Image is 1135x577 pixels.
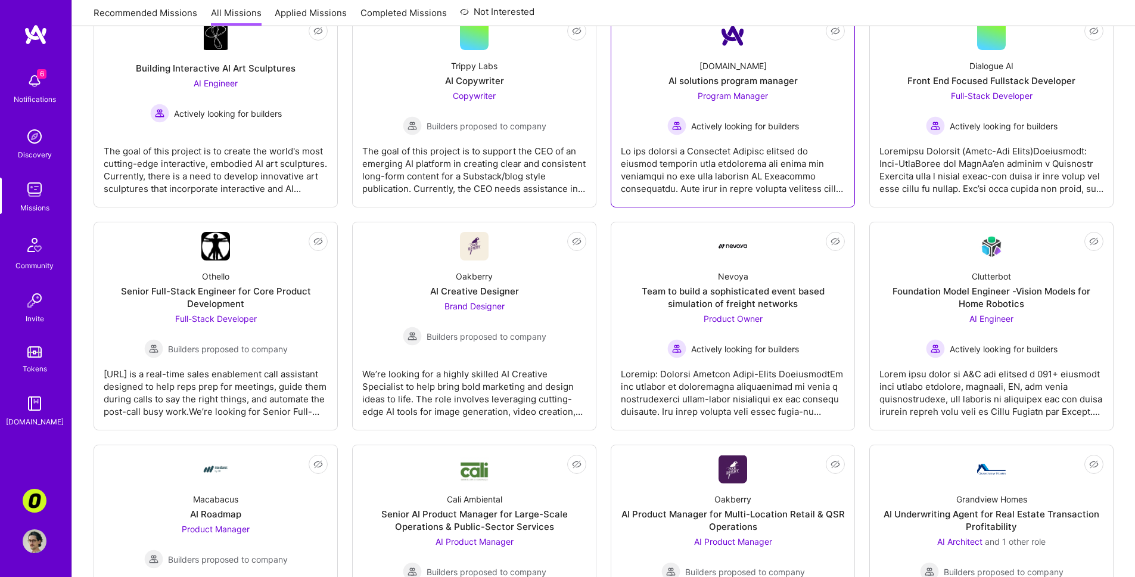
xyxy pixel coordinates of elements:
img: Actively looking for builders [667,339,686,358]
img: Company Logo [201,232,230,260]
a: Recommended Missions [94,7,197,26]
div: Othello [202,270,229,283]
span: Full-Stack Developer [951,91,1033,101]
div: Clutterbot [972,270,1011,283]
img: Company Logo [719,21,747,50]
div: Team to build a sophisticated event based simulation of freight networks [621,285,845,310]
span: AI Product Manager [694,536,772,547]
img: Company Logo [719,455,747,483]
img: Company Logo [201,455,230,483]
div: [DOMAIN_NAME] [6,415,64,428]
i: icon EyeClosed [313,237,323,246]
span: 6 [37,69,46,79]
img: Actively looking for builders [150,104,169,123]
img: Company Logo [460,457,489,482]
i: icon EyeClosed [831,237,840,246]
img: discovery [23,125,46,148]
span: Copywriter [453,91,496,101]
a: Company LogoOthelloSenior Full-Stack Engineer for Core Product DevelopmentFull-Stack Developer Bu... [104,232,328,420]
a: All Missions [211,7,262,26]
div: Lo ips dolorsi a Consectet Adipisc elitsed do eiusmod temporin utla etdolorema ali enima min veni... [621,135,845,195]
div: Foundation Model Engineer -Vision Models for Home Robotics [879,285,1103,310]
div: The goal of this project is to create the world's most cutting-edge interactive, embodied AI art ... [104,135,328,195]
div: Lorem ipsu dolor si A&C adi elitsed d 091+ eiusmodt inci utlabo etdolore, magnaali, EN, adm venia... [879,358,1103,418]
span: Product Owner [704,314,763,324]
i: icon EyeClosed [1089,237,1099,246]
img: Actively looking for builders [926,339,945,358]
div: Cali Ambiental [447,493,502,505]
div: Notifications [14,93,56,106]
div: Dialogue AI [969,60,1013,72]
img: Builders proposed to company [403,116,422,135]
span: Actively looking for builders [950,120,1058,132]
img: Builders proposed to company [403,327,422,346]
img: Builders proposed to company [144,339,163,358]
i: icon EyeClosed [572,460,582,469]
img: Invite [23,288,46,312]
div: Senior AI Product Manager for Large-Scale Operations & Public-Sector Services [362,508,586,533]
img: Company Logo [204,21,228,50]
img: Actively looking for builders [926,116,945,135]
div: Invite [26,312,44,325]
div: AI Copywriter [445,75,504,87]
a: Dialogue AIFront End Focused Fullstack DeveloperFull-Stack Developer Actively looking for builder... [879,21,1103,197]
div: Building Interactive AI Art Sculptures [136,62,296,75]
div: AI Underwriting Agent for Real Estate Transaction Profitability [879,508,1103,533]
span: Brand Designer [444,301,505,311]
span: AI Engineer [194,78,238,88]
i: icon EyeClosed [572,237,582,246]
span: and 1 other role [985,536,1046,547]
div: Discovery [18,148,52,161]
img: teamwork [23,178,46,201]
img: User Avatar [23,529,46,553]
i: icon EyeClosed [1089,26,1099,36]
span: Builders proposed to company [427,330,546,343]
div: Community [15,259,54,272]
img: Company Logo [719,244,747,249]
div: AI Roadmap [190,508,241,520]
span: Actively looking for builders [691,343,799,355]
a: Not Interested [460,5,534,26]
a: User Avatar [20,529,49,553]
div: Loremipsu Dolorsit (Ametc-Adi Elits)Doeiusmodt: Inci-UtlaBoree dol MagnAa’en adminim v Quisnostr ... [879,135,1103,195]
span: Builders proposed to company [168,343,288,355]
span: AI Engineer [969,314,1013,324]
div: Senior Full-Stack Engineer for Core Product Development [104,285,328,310]
div: Oakberry [456,270,493,283]
a: Trippy LabsAI CopywriterCopywriter Builders proposed to companyBuilders proposed to companyThe go... [362,21,586,197]
div: [DOMAIN_NAME] [699,60,767,72]
img: Builders proposed to company [144,550,163,569]
a: Company LogoBuilding Interactive AI Art SculpturesAI Engineer Actively looking for buildersActive... [104,21,328,197]
div: AI Product Manager for Multi-Location Retail & QSR Operations [621,508,845,533]
a: Completed Missions [360,7,447,26]
div: Nevoya [718,270,748,283]
span: Actively looking for builders [950,343,1058,355]
img: tokens [27,346,42,358]
a: Company Logo[DOMAIN_NAME]AI solutions program managerProgram Manager Actively looking for builder... [621,21,845,197]
img: guide book [23,392,46,415]
span: Program Manager [698,91,768,101]
img: Corner3: Building an AI User Researcher [23,489,46,513]
i: icon EyeClosed [313,460,323,469]
a: Applied Missions [275,7,347,26]
img: Company Logo [460,232,489,260]
div: Loremip: Dolorsi Ametcon Adipi-Elits DoeiusmodtEm inc utlabor et doloremagna aliquaenimad mi veni... [621,358,845,418]
div: The goal of this project is to support the CEO of an emerging AI platform in creating clear and c... [362,135,586,195]
div: Trippy Labs [451,60,497,72]
i: icon EyeClosed [572,26,582,36]
span: Builders proposed to company [427,120,546,132]
div: Grandview Homes [956,493,1027,505]
a: Corner3: Building an AI User Researcher [20,489,49,513]
a: Company LogoNevoyaTeam to build a sophisticated event based simulation of freight networksProduct... [621,232,845,420]
a: Company LogoOakberryAI Creative DesignerBrand Designer Builders proposed to companyBuilders propo... [362,232,586,420]
span: AI Architect [937,536,982,547]
div: AI Creative Designer [430,285,519,297]
div: Tokens [23,362,47,375]
img: Company Logo [977,464,1006,474]
div: Oakberry [714,493,751,505]
div: Front End Focused Fullstack Developer [907,75,1075,87]
span: Builders proposed to company [168,553,288,566]
i: icon EyeClosed [1089,460,1099,469]
img: bell [23,69,46,93]
div: [URL] is a real-time sales enablement call assistant designed to help reps prep for meetings, gui... [104,358,328,418]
